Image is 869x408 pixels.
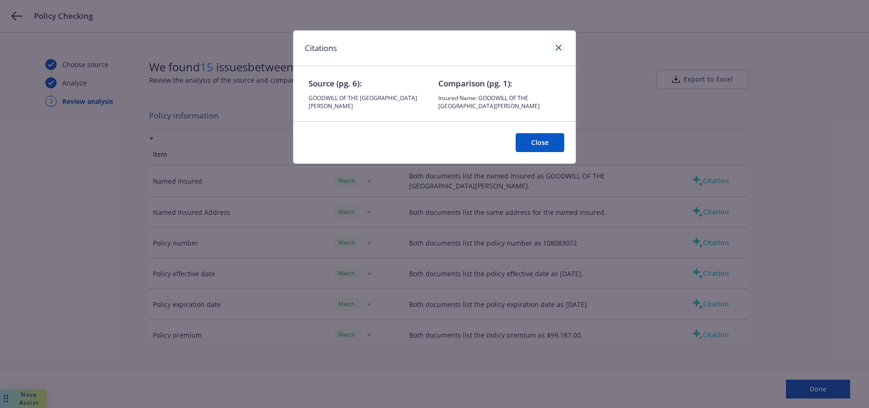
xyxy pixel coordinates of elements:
[438,94,560,110] span: Insured Name: GOODWILL OF THE [GEOGRAPHIC_DATA][PERSON_NAME]
[553,42,564,53] a: close
[309,77,431,90] span: Source (pg. 6):
[438,77,560,90] span: Comparison (pg. 1):
[305,42,337,54] h1: Citations
[516,133,564,152] button: Close
[309,94,431,110] span: GOODWILL OF THE [GEOGRAPHIC_DATA][PERSON_NAME]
